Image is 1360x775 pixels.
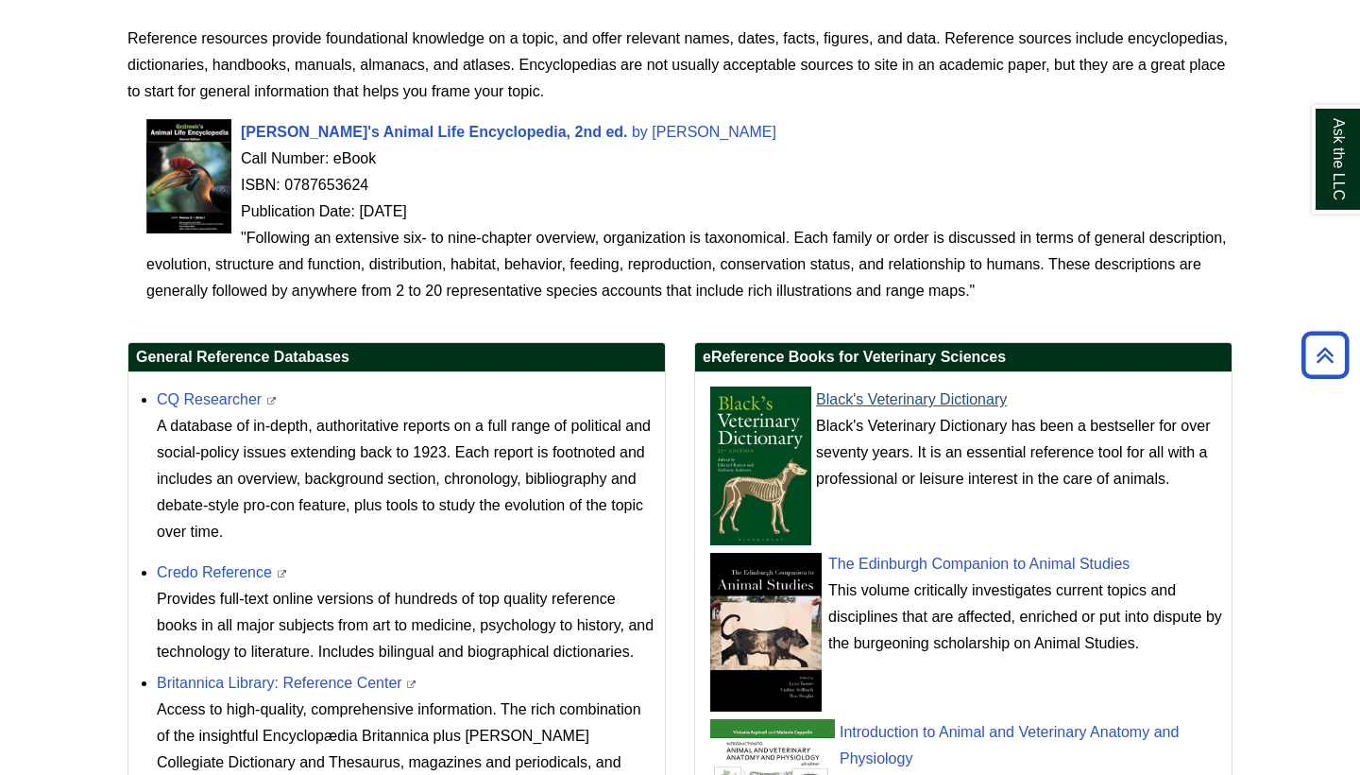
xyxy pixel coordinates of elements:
[157,675,402,691] a: Britannica Library: Reference Center
[652,124,776,140] span: [PERSON_NAME]
[266,397,278,405] i: This link opens in a new window
[816,391,1007,407] a: Black's Veterinary Dictionary
[146,225,1232,304] div: "Following an extensive six- to nine-chapter overview, organization is taxonomical. Each family o...
[157,391,262,407] a: CQ Researcher
[157,413,655,545] p: A database of in-depth, authoritative reports on a full range of political and social-policy issu...
[723,577,1222,657] div: This volume critically investigates current topics and disciplines that are affected, enriched or...
[157,586,655,665] div: Provides full-text online versions of hundreds of top quality reference books in all major subjec...
[146,146,1232,172] div: Call Number: eBook
[1295,342,1355,368] a: Back to Top
[241,124,628,140] span: [PERSON_NAME]'s Animal Life Encyclopedia, 2nd ed.
[146,198,1232,225] div: Publication Date: [DATE]
[241,124,776,140] a: [PERSON_NAME]'s Animal Life Encyclopedia, 2nd ed. by [PERSON_NAME]
[695,343,1232,372] h2: eReference Books for Veterinary Sciences
[127,26,1232,105] p: Reference resources provide foundational knowledge on a topic, and offer relevant names, dates, f...
[406,680,417,689] i: This link opens in a new window
[128,343,665,372] h2: General Reference Databases
[632,124,648,140] span: by
[146,172,1232,198] div: ISBN: 0787653624
[828,556,1130,572] a: The Edinburgh Companion to Animal Studies
[276,570,287,578] i: This link opens in a new window
[157,564,272,580] a: Credo Reference
[840,724,1179,766] a: Introduction to Animal and Veterinary Anatomy and Physiology
[723,413,1222,492] div: Black's Veterinary Dictionary has been a bestseller for over seventy years. It is an essential re...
